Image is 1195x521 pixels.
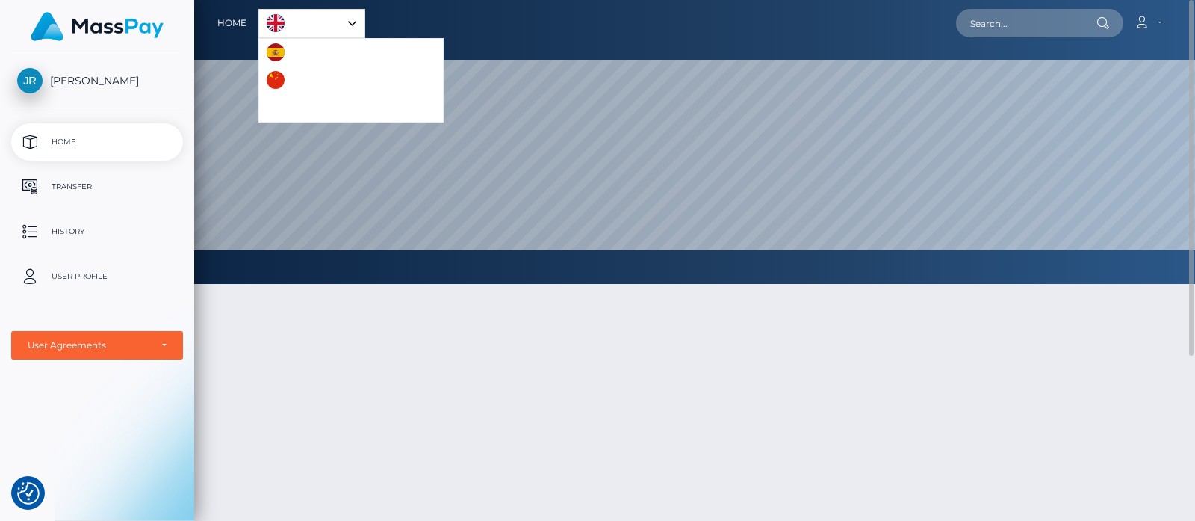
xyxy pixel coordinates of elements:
[258,9,365,38] aside: Language selected: English
[259,10,364,37] a: English
[259,67,350,94] a: 中文 (简体)
[17,131,177,153] p: Home
[17,265,177,288] p: User Profile
[11,258,183,295] a: User Profile
[11,74,183,87] span: [PERSON_NAME]
[11,331,183,360] button: User Agreements
[11,123,183,161] a: Home
[259,94,443,122] a: Português ([GEOGRAPHIC_DATA])
[28,339,150,351] div: User Agreements
[259,39,343,67] a: Español
[17,482,40,505] button: Consent Preferences
[217,7,246,39] a: Home
[258,9,365,38] div: Language
[17,482,40,505] img: Revisit consent button
[956,9,1096,37] input: Search...
[17,176,177,198] p: Transfer
[31,12,164,41] img: MassPay
[11,213,183,250] a: History
[17,221,177,243] p: History
[11,168,183,206] a: Transfer
[258,38,444,123] ul: Language list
